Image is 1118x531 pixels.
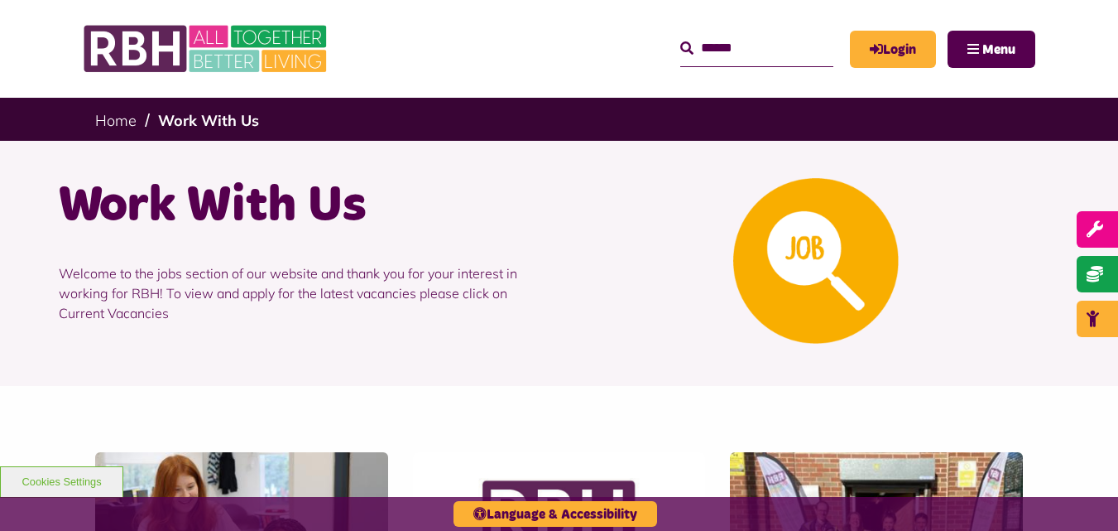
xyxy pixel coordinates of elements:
[59,174,547,239] h1: Work With Us
[850,31,936,68] a: MyRBH
[1044,456,1118,531] iframe: Netcall Web Assistant for live chat
[948,31,1035,68] button: Navigation
[982,43,1015,56] span: Menu
[733,178,899,344] img: Looking For A Job
[95,111,137,130] a: Home
[59,239,547,348] p: Welcome to the jobs section of our website and thank you for your interest in working for RBH! To...
[83,17,331,81] img: RBH
[158,111,259,130] a: Work With Us
[453,501,657,527] button: Language & Accessibility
